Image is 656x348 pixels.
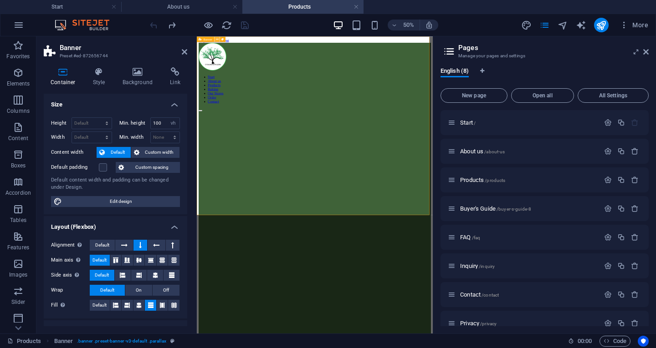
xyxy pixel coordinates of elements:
[90,255,110,266] button: Default
[460,262,495,269] span: Click to open page
[460,320,497,327] span: Click to open page
[600,336,630,347] button: Code
[460,234,480,241] span: Click to open page
[460,119,476,126] span: Click to open page
[4,4,64,11] a: Skip to main content
[92,300,107,311] span: Default
[631,291,639,298] div: Remove
[460,205,531,212] span: Click to open page
[92,255,107,266] span: Default
[65,196,177,207] span: Edit design
[620,20,648,30] span: More
[221,20,232,30] button: reload
[631,176,639,184] div: Remove
[604,119,612,126] div: Settings
[204,38,212,40] span: Banner
[578,336,592,347] span: 00 00
[568,336,592,347] h6: Session time
[8,135,28,142] p: Content
[596,20,606,30] i: Publish
[11,298,26,306] p: Slider
[51,240,90,251] label: Alignment
[617,262,625,270] div: Duplicate
[521,20,532,30] button: design
[604,176,612,184] div: Settings
[131,147,180,158] button: Custom width
[116,162,180,173] button: Custom spacing
[594,18,609,32] button: publish
[458,44,649,52] h2: Pages
[604,262,612,270] div: Settings
[631,205,639,212] div: Remove
[511,88,574,103] button: Open all
[474,121,476,126] span: /
[60,44,187,52] h2: Banner
[7,80,30,87] p: Elements
[631,119,639,126] div: The startpage cannot be deleted
[638,336,649,347] button: Usercentrics
[6,53,30,60] p: Favorites
[539,20,550,30] button: pages
[5,189,31,197] p: Accordion
[617,119,625,126] div: Duplicate
[51,270,90,281] label: Side axis
[515,93,570,98] span: Open all
[51,121,72,126] label: Height
[521,20,532,30] i: Design (Ctrl+Alt+Y)
[7,244,29,251] p: Features
[616,18,652,32] button: More
[119,121,150,126] label: Min. height
[51,255,90,266] label: Main axis
[631,319,639,327] div: Remove
[558,20,568,30] i: Navigator
[582,93,645,98] span: All Settings
[457,292,600,298] div: Contact/contact
[457,206,600,212] div: Buyer's Guide/buyer-s-guide-8
[242,2,364,12] h4: Products
[617,233,625,241] div: Duplicate
[576,20,586,30] i: AI Writer
[604,147,612,155] div: Settings
[54,336,174,347] nav: breadcrumb
[100,285,114,296] span: Default
[7,336,41,347] a: Click to cancel selection. Double-click to open Pages
[539,20,550,30] i: Pages (Ctrl+Alt+S)
[95,270,109,281] span: Default
[10,217,26,224] p: Tables
[457,148,600,154] div: About us/about-us
[108,147,128,158] span: Default
[457,177,600,183] div: Products/products
[44,94,187,110] h4: Size
[457,263,600,269] div: Inquiry/inquiry
[90,270,114,281] button: Default
[77,336,167,347] span: . banner .preset-banner-v3-default .parallax
[631,233,639,241] div: Remove
[617,319,625,327] div: Duplicate
[121,2,242,12] h4: About us
[631,262,639,270] div: Remove
[578,88,649,103] button: All Settings
[163,285,169,296] span: Off
[441,88,507,103] button: New page
[617,205,625,212] div: Duplicate
[167,20,177,30] i: Redo: Add element (Ctrl+Y, ⌘+Y)
[11,162,26,169] p: Boxes
[90,300,110,311] button: Default
[9,271,28,278] p: Images
[460,148,505,155] span: Click to open page
[441,67,649,85] div: Language Tabs
[51,285,90,296] label: Wrap
[479,264,495,269] span: /inquiry
[54,336,73,347] span: Click to select. Double-click to edit
[617,291,625,298] div: Duplicate
[51,147,97,158] label: Content width
[485,178,505,183] span: /products
[457,320,600,326] div: Privacy/privacy
[119,135,150,140] label: Min. width
[116,67,164,86] h4: Background
[460,291,499,298] span: Click to open page
[142,147,177,158] span: Custom width
[617,176,625,184] div: Duplicate
[460,177,505,183] span: Products
[576,20,587,30] button: text_generator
